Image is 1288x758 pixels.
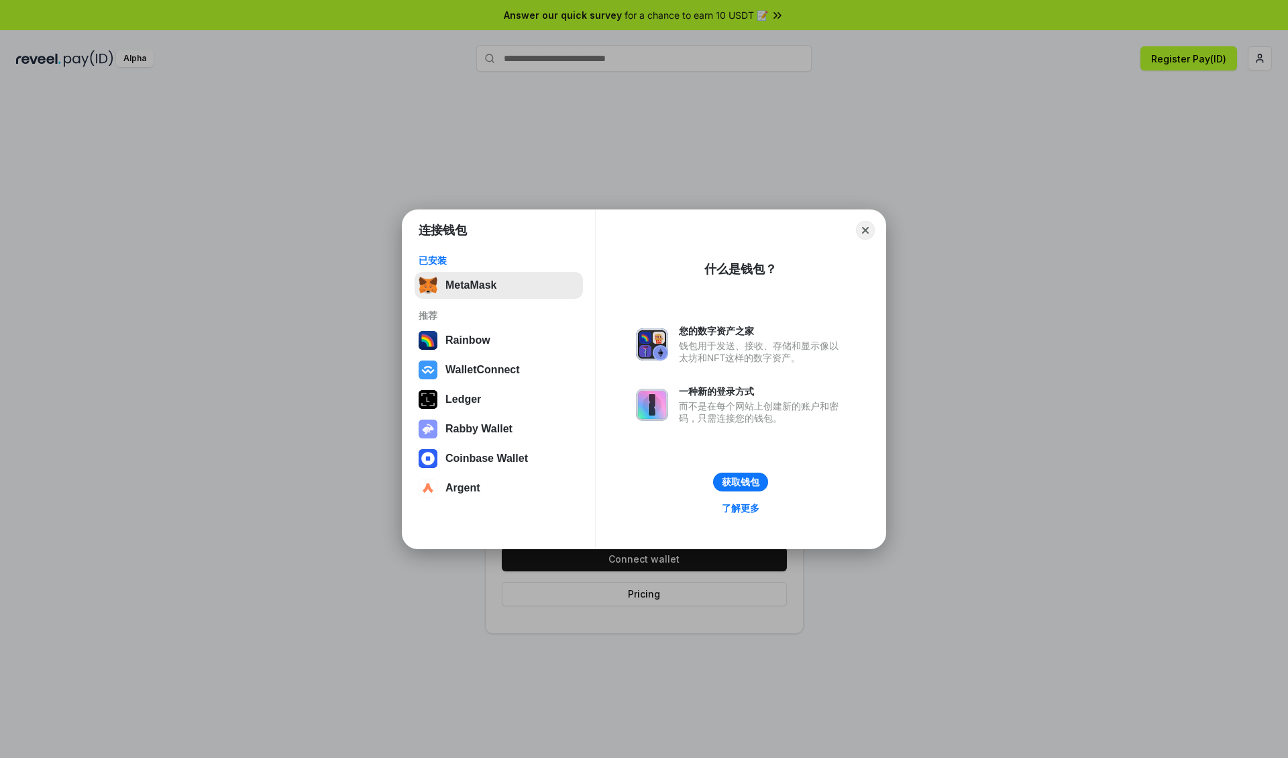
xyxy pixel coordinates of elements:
[419,254,579,267] div: 已安装
[722,476,759,488] div: 获取钱包
[445,453,528,465] div: Coinbase Wallet
[415,475,583,502] button: Argent
[445,334,490,346] div: Rainbow
[419,310,579,322] div: 推荐
[415,272,583,299] button: MetaMask
[704,261,777,277] div: 什么是钱包？
[445,482,480,494] div: Argent
[679,325,845,337] div: 您的数字资产之家
[415,445,583,472] button: Coinbase Wallet
[679,340,845,364] div: 钱包用于发送、接收、存储和显示像以太坊和NFT这样的数字资产。
[722,502,759,514] div: 了解更多
[636,389,668,421] img: svg+xml,%3Csvg%20xmlns%3D%22http%3A%2F%2Fwww.w3.org%2F2000%2Fsvg%22%20fill%3D%22none%22%20viewBox...
[419,331,437,350] img: svg+xml,%3Csvg%20width%3D%22120%22%20height%3D%22120%22%20viewBox%3D%220%200%20120%20120%22%20fil...
[713,473,768,491] button: 获取钱包
[419,222,467,238] h1: 连接钱包
[856,221,875,240] button: Close
[445,279,496,291] div: MetaMask
[415,327,583,354] button: Rainbow
[419,479,437,498] img: svg+xml,%3Csvg%20width%3D%2228%22%20height%3D%2228%22%20viewBox%3D%220%200%2028%2028%22%20fill%3D...
[415,386,583,413] button: Ledger
[445,393,481,406] div: Ledger
[679,385,845,397] div: 一种新的登录方式
[415,357,583,383] button: WalletConnect
[419,420,437,438] img: svg+xml,%3Csvg%20xmlns%3D%22http%3A%2F%2Fwww.w3.org%2F2000%2Fsvg%22%20fill%3D%22none%22%20viewBox...
[679,400,845,424] div: 而不是在每个网站上创建新的账户和密码，只需连接您的钱包。
[445,364,520,376] div: WalletConnect
[419,276,437,295] img: svg+xml,%3Csvg%20fill%3D%22none%22%20height%3D%2233%22%20viewBox%3D%220%200%2035%2033%22%20width%...
[419,390,437,409] img: svg+xml,%3Csvg%20xmlns%3D%22http%3A%2F%2Fwww.w3.org%2F2000%2Fsvg%22%20width%3D%2228%22%20height%3...
[636,328,668,361] img: svg+xml,%3Csvg%20xmlns%3D%22http%3A%2F%2Fwww.w3.org%2F2000%2Fsvg%22%20fill%3D%22none%22%20viewBox...
[445,423,513,435] div: Rabby Wallet
[415,416,583,442] button: Rabby Wallet
[419,449,437,468] img: svg+xml,%3Csvg%20width%3D%2228%22%20height%3D%2228%22%20viewBox%3D%220%200%2028%2028%22%20fill%3D...
[714,500,767,517] a: 了解更多
[419,361,437,379] img: svg+xml,%3Csvg%20width%3D%2228%22%20height%3D%2228%22%20viewBox%3D%220%200%2028%2028%22%20fill%3D...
